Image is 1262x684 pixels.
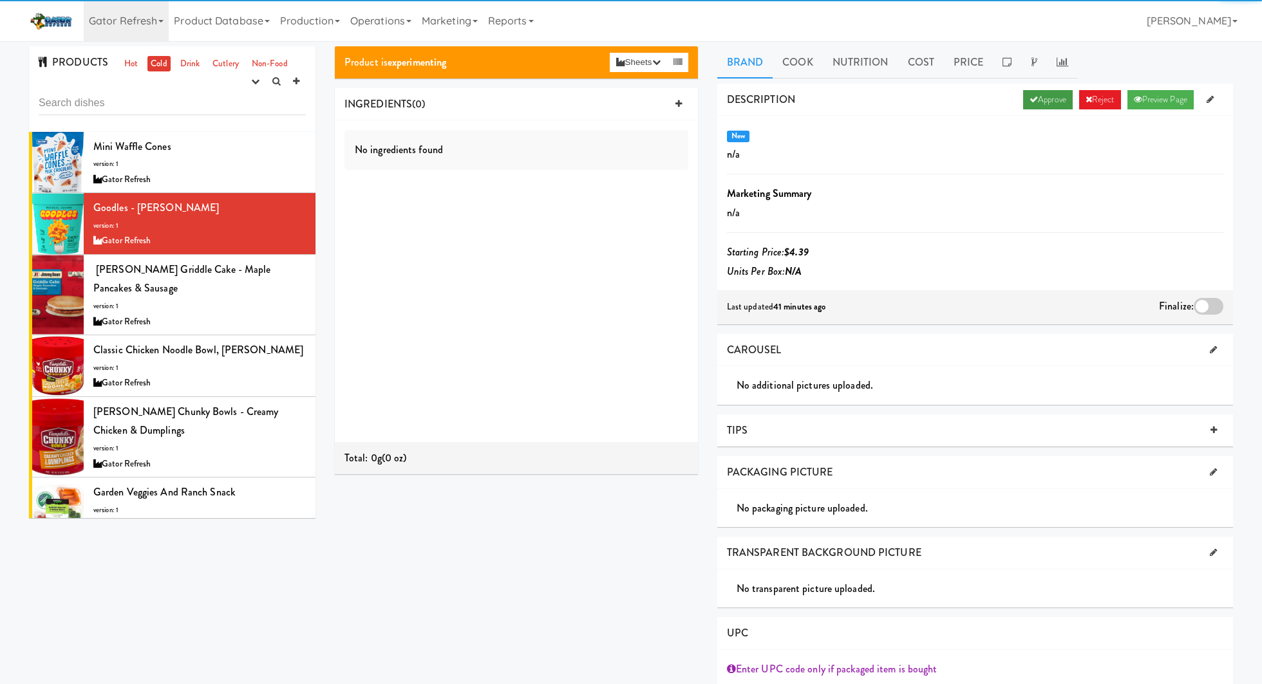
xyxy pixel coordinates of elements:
[93,139,171,154] span: Mini Waffle Cones
[412,97,425,111] span: (0)
[727,660,1223,679] div: Enter UPC code only if packaged item is bought
[727,203,1223,223] p: n/a
[29,132,315,194] li: Mini Waffle Conesversion: 1Gator Refresh
[773,300,825,313] b: 41 minutes ago
[29,255,315,335] li: ​ [PERSON_NAME] Griddle Cake - Maple Pancakes & Sausageversion: 1Gator Refresh
[209,56,242,72] a: Cutlery
[727,131,750,142] span: New
[737,579,1233,598] div: No transparent picture uploaded.
[93,363,118,373] span: version: 1
[177,56,203,72] a: Drink
[93,517,306,533] div: Gator Refresh
[29,10,74,32] img: Micromart
[147,56,170,72] a: Cold
[93,404,279,438] span: [PERSON_NAME] Chunky Bowls - Creamy Chicken & Dumplings
[29,193,315,255] li: Goodles - [PERSON_NAME]version: 1Gator Refresh
[717,46,773,79] a: Brand
[727,92,795,107] span: DESCRIPTION
[93,200,219,215] span: Goodles - [PERSON_NAME]
[29,397,315,477] li: [PERSON_NAME] Chunky Bowls - Creamy Chicken & Dumplingsversion: 1Gator Refresh
[93,301,118,311] span: version: 1
[93,342,303,357] span: Classic Chicken Noodle Bowl, [PERSON_NAME]
[727,465,833,479] span: PACKAGING PICTURE
[1023,90,1073,109] a: Approve
[784,245,809,259] b: $4.39
[785,264,802,279] b: N/A
[823,46,898,79] a: Nutrition
[388,55,446,69] b: experimenting
[93,262,271,296] span: ​ [PERSON_NAME] Griddle Cake - Maple Pancakes & Sausage
[1159,299,1194,313] span: Finalize:
[727,342,782,357] span: CAROUSEL
[344,55,446,69] span: Product is
[727,145,1223,164] p: n/a
[727,300,826,313] span: Last updated
[93,505,118,515] span: version: 1
[898,46,944,79] a: Cost
[737,499,1233,518] div: No packaging picture uploaded.
[737,376,1233,395] div: No additional pictures uploaded.
[727,264,802,279] i: Units Per Box:
[1127,90,1194,109] a: Preview Page
[93,443,118,453] span: version: 1
[39,55,108,69] span: PRODUCTS
[727,245,809,259] i: Starting Price:
[93,159,118,169] span: version: 1
[121,56,141,72] a: Hot
[93,172,306,188] div: Gator Refresh
[39,91,306,115] input: Search dishes
[344,97,412,111] span: INGREDIENTS
[610,53,666,72] button: Sheets
[727,186,812,201] b: Marketing Summary
[727,545,921,560] span: TRANSPARENT BACKGROUND PICTURE
[93,456,306,472] div: Gator Refresh
[727,625,748,640] span: UPC
[944,46,994,79] a: Price
[344,130,688,170] div: No ingredients found
[29,335,315,397] li: Classic Chicken Noodle Bowl, [PERSON_NAME]version: 1Gator Refresh
[727,423,748,438] span: TIPS
[773,46,822,79] a: Cook
[344,450,382,465] span: Total: 0g
[29,477,315,539] li: Garden Veggies and Ranch Snackversion: 1Gator Refresh
[93,375,306,391] div: Gator Refresh
[1079,90,1121,109] a: Reject
[93,314,306,330] div: Gator Refresh
[93,233,306,249] div: Gator Refresh
[249,56,291,72] a: Non-Food
[93,221,118,230] span: version: 1
[93,485,235,499] span: Garden Veggies and Ranch Snack
[382,450,407,465] span: (0 oz)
